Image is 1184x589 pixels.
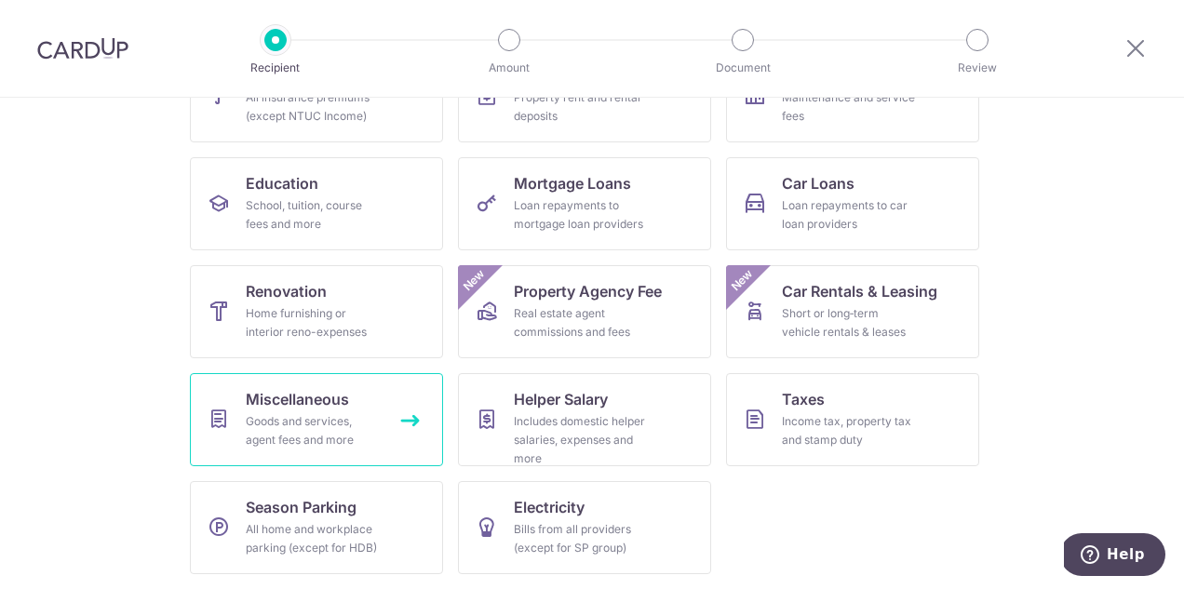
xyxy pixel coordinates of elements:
div: School, tuition, course fees and more [246,196,380,234]
span: Electricity [514,496,585,518]
a: TaxesIncome tax, property tax and stamp duty [726,373,979,466]
span: Car Loans [782,172,854,194]
p: Document [674,59,812,77]
a: EducationSchool, tuition, course fees and more [190,157,443,250]
div: Real estate agent commissions and fees [514,304,648,341]
div: All home and workplace parking (except for HDB) [246,520,380,557]
span: Mortgage Loans [514,172,631,194]
span: Education [246,172,318,194]
iframe: Opens a widget where you can find more information [1064,533,1165,580]
div: Loan repayments to car loan providers [782,196,916,234]
a: ElectricityBills from all providers (except for SP group) [458,481,711,574]
a: Property Agency FeeReal estate agent commissions and feesNew [458,265,711,358]
a: Mortgage LoansLoan repayments to mortgage loan providers [458,157,711,250]
a: RenovationHome furnishing or interior reno-expenses [190,265,443,358]
div: Income tax, property tax and stamp duty [782,412,916,449]
p: Amount [440,59,578,77]
a: Car LoansLoan repayments to car loan providers [726,157,979,250]
span: Taxes [782,388,825,410]
p: Recipient [207,59,344,77]
div: Goods and services, agent fees and more [246,412,380,449]
img: CardUp [37,37,128,60]
div: Property rent and rental deposits [514,88,648,126]
div: All insurance premiums (except NTUC Income) [246,88,380,126]
span: Miscellaneous [246,388,349,410]
div: Maintenance and service fees [782,88,916,126]
span: Car Rentals & Leasing [782,280,937,302]
div: Includes domestic helper salaries, expenses and more [514,412,648,468]
span: New [459,265,490,296]
span: Renovation [246,280,327,302]
span: Season Parking [246,496,357,518]
div: Bills from all providers (except for SP group) [514,520,648,557]
span: Helper Salary [514,388,608,410]
div: Short or long‑term vehicle rentals & leases [782,304,916,341]
a: Season ParkingAll home and workplace parking (except for HDB) [190,481,443,574]
span: New [727,265,758,296]
div: Loan repayments to mortgage loan providers [514,196,648,234]
p: Review [908,59,1046,77]
a: MiscellaneousGoods and services, agent fees and more [190,373,443,466]
a: Helper SalaryIncludes domestic helper salaries, expenses and more [458,373,711,466]
a: Car Rentals & LeasingShort or long‑term vehicle rentals & leasesNew [726,265,979,358]
div: Home furnishing or interior reno-expenses [246,304,380,341]
span: Property Agency Fee [514,280,662,302]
